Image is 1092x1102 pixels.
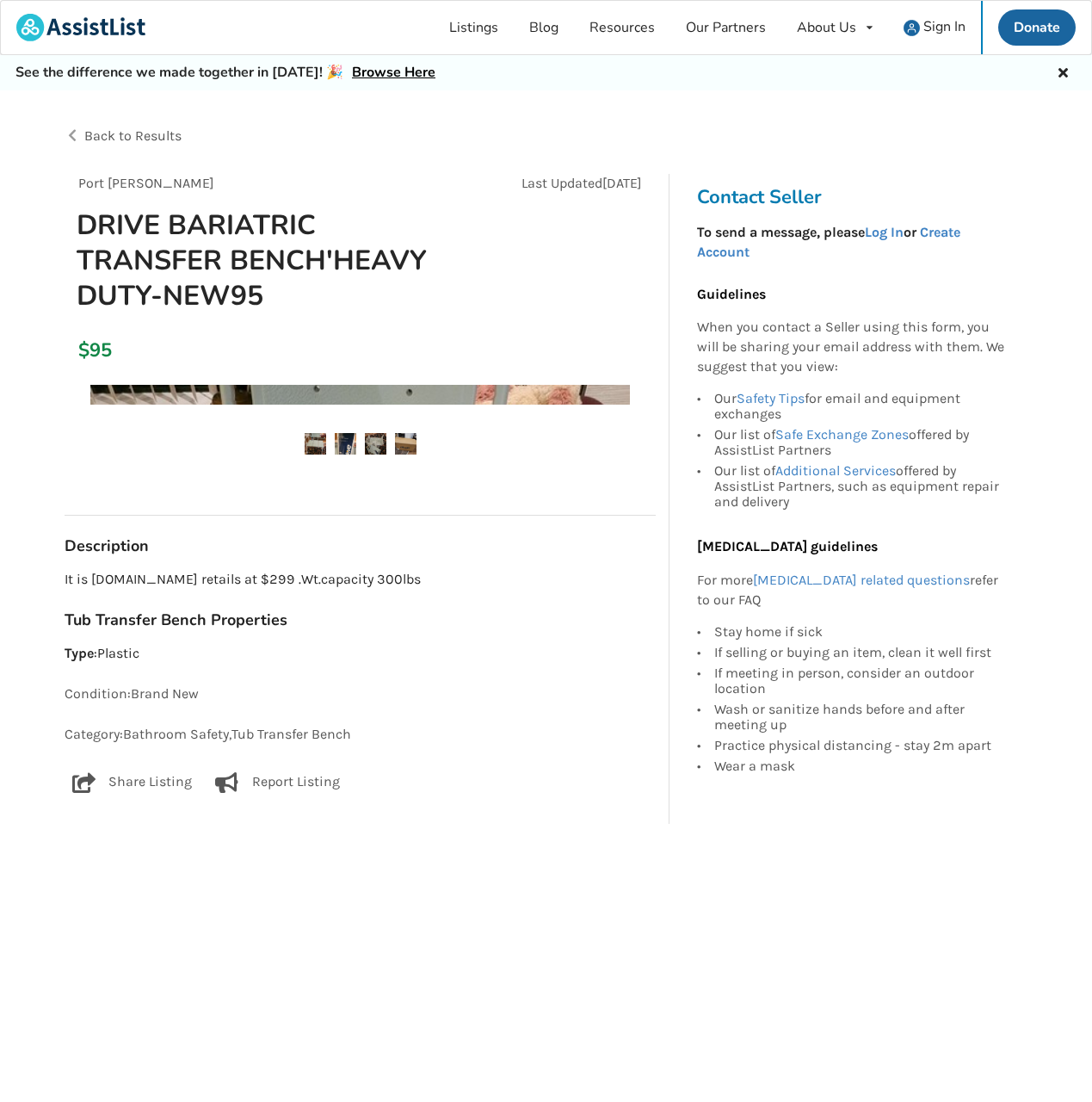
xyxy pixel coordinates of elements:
img: assistlist-logo [16,14,145,41]
span: Back to Results [84,127,182,144]
img: user icon [904,20,920,36]
a: Safe Exchange Zones [775,426,909,443]
p: Share Listing [108,772,192,793]
div: $95 [78,338,88,362]
img: drive bariatric transfer bench'heavy duty-new95-tub transfer bench-bathroom safety-port moody-ass... [365,433,386,455]
div: If meeting in person, consider an outdoor location [714,663,1005,699]
div: Our list of offered by AssistList Partners, such as equipment repair and delivery [714,461,1005,510]
p: For more refer to our FAQ [697,571,1005,610]
a: Log In [865,224,904,240]
span: Port [PERSON_NAME] [78,175,214,191]
a: Additional Services [775,462,896,479]
h3: Description [65,536,656,556]
img: drive bariatric transfer bench'heavy duty-new95-tub transfer bench-bathroom safety-port moody-ass... [335,433,356,455]
div: Our for email and equipment exchanges [714,391,1005,424]
a: Listings [434,1,514,54]
div: Our list of offered by AssistList Partners [714,424,1005,461]
a: Browse Here [352,63,435,82]
p: It is [DOMAIN_NAME] retails at $299 .Wt.capacity 300lbs [65,570,656,590]
img: drive bariatric transfer bench'heavy duty-new95-tub transfer bench-bathroom safety-port moody-ass... [395,433,416,455]
strong: Type [65,645,94,661]
div: Practice physical distancing - stay 2m apart [714,735,1005,756]
b: [MEDICAL_DATA] guidelines [697,538,878,554]
h1: DRIVE BARIATRIC TRANSFER BENCH'HEAVY DUTY-NEW95 [63,207,470,313]
strong: To send a message, please or [697,224,960,260]
p: Condition: Brand New [65,684,656,704]
a: user icon Sign In [888,1,981,54]
span: Last Updated [521,175,602,191]
b: Guidelines [697,286,766,302]
h3: Tub Transfer Bench Properties [65,610,656,630]
h5: See the difference we made together in [DATE]! 🎉 [15,64,435,82]
a: [MEDICAL_DATA] related questions [753,572,970,588]
p: Category: Bathroom Safety , Tub Transfer Bench [65,725,656,745]
div: Wash or sanitize hands before and after meeting up [714,699,1005,735]
div: Stay home if sick [714,624,1005,642]
p: Report Listing [252,772,340,793]
a: Create Account [697,224,960,260]
div: Wear a mask [714,756,1005,774]
a: Safety Tips [737,390,805,406]
span: [DATE] [602,175,642,191]
span: Sign In [923,17,966,36]
a: Our Partners [670,1,781,54]
div: About Us [797,21,856,34]
p: When you contact a Seller using this form, you will be sharing your email address with them. We s... [697,318,1005,377]
div: If selling or buying an item, clean it well first [714,642,1005,663]
h3: Contact Seller [697,185,1014,209]
a: Resources [574,1,670,54]
a: Donate [998,9,1076,46]
a: Blog [514,1,574,54]
p: : Plastic [65,644,656,664]
img: drive bariatric transfer bench'heavy duty-new95-tub transfer bench-bathroom safety-port moody-ass... [305,433,326,455]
